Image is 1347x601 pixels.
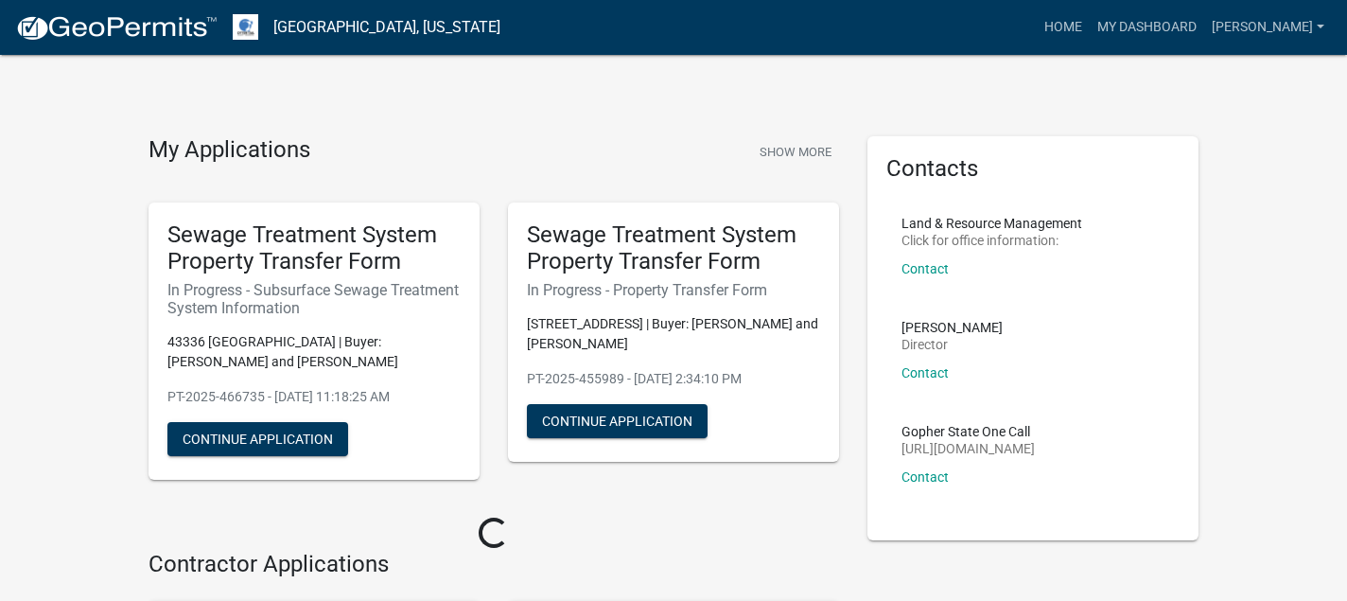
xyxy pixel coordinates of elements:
p: Land & Resource Management [901,217,1082,230]
button: Continue Application [527,404,708,438]
p: Click for office information: [901,234,1082,247]
h4: Contractor Applications [149,551,839,578]
a: Contact [901,469,949,485]
p: Gopher State One Call [901,425,1035,438]
button: Continue Application [167,422,348,456]
p: Director [901,338,1003,351]
a: My Dashboard [1090,9,1204,45]
h4: My Applications [149,136,310,165]
p: PT-2025-455989 - [DATE] 2:34:10 PM [527,369,820,389]
a: [GEOGRAPHIC_DATA], [US_STATE] [273,11,500,44]
a: Contact [901,365,949,380]
p: 43336 [GEOGRAPHIC_DATA] | Buyer: [PERSON_NAME] and [PERSON_NAME] [167,332,461,372]
p: [PERSON_NAME] [901,321,1003,334]
h6: In Progress - Property Transfer Form [527,281,820,299]
a: Home [1037,9,1090,45]
h5: Contacts [886,155,1180,183]
p: [URL][DOMAIN_NAME] [901,442,1035,455]
h6: In Progress - Subsurface Sewage Treatment System Information [167,281,461,317]
button: Show More [752,136,839,168]
a: [PERSON_NAME] [1204,9,1332,45]
img: Otter Tail County, Minnesota [233,14,258,40]
p: PT-2025-466735 - [DATE] 11:18:25 AM [167,387,461,407]
h5: Sewage Treatment System Property Transfer Form [167,221,461,276]
p: [STREET_ADDRESS] | Buyer: [PERSON_NAME] and [PERSON_NAME] [527,314,820,354]
a: Contact [901,261,949,276]
h5: Sewage Treatment System Property Transfer Form [527,221,820,276]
